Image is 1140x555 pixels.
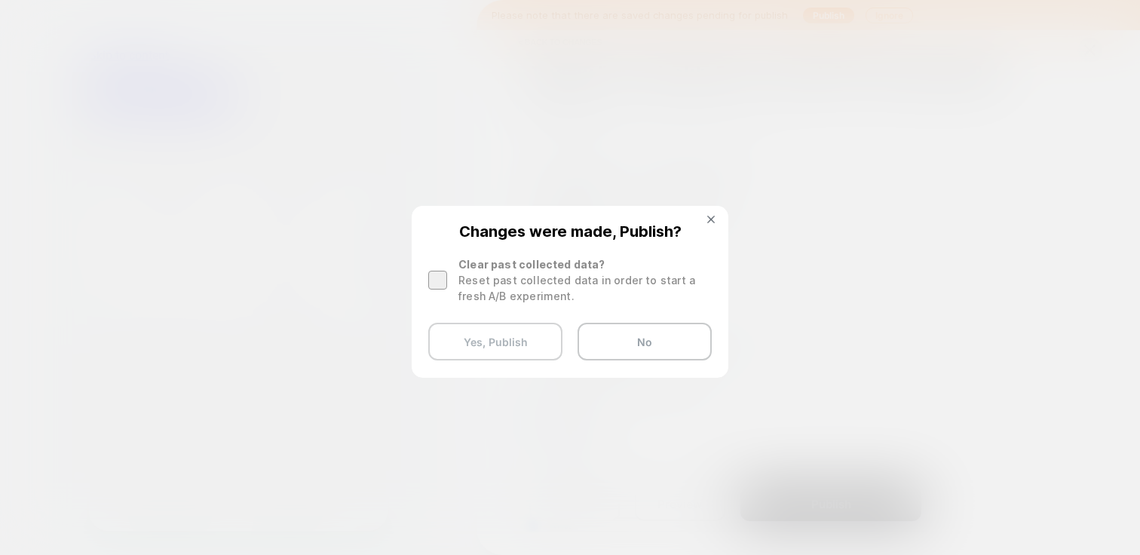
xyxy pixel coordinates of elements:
[707,216,715,223] img: close
[428,323,562,360] button: Yes, Publish
[578,323,712,360] button: No
[458,256,712,304] div: Clear past collected data?
[458,272,712,304] div: Reset past collected data in order to start a fresh A/B experiment.
[428,222,712,238] span: Changes were made, Publish?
